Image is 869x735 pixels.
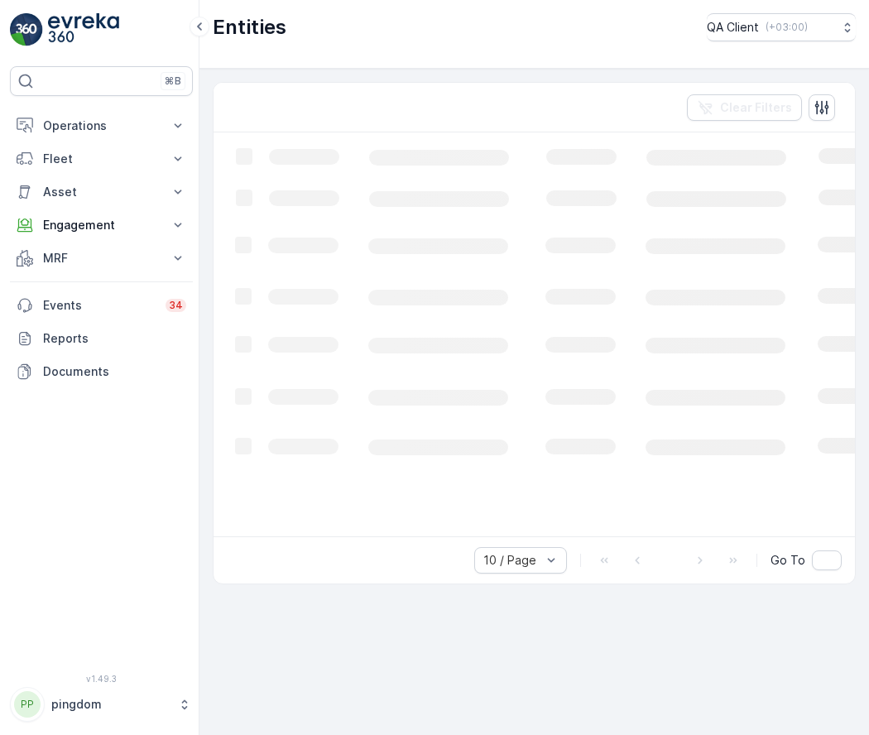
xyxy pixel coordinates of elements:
[43,250,160,267] p: MRF
[10,13,43,46] img: logo
[766,21,808,34] p: ( +03:00 )
[771,552,805,569] span: Go To
[14,691,41,718] div: PP
[720,99,792,116] p: Clear Filters
[10,674,193,684] span: v 1.49.3
[10,242,193,275] button: MRF
[10,322,193,355] a: Reports
[10,109,193,142] button: Operations
[43,184,160,200] p: Asset
[165,74,181,88] p: ⌘B
[707,19,759,36] p: QA Client
[43,330,186,347] p: Reports
[169,299,183,312] p: 34
[48,13,119,46] img: logo_light-DOdMpM7g.png
[10,175,193,209] button: Asset
[10,355,193,388] a: Documents
[687,94,802,121] button: Clear Filters
[707,13,856,41] button: QA Client(+03:00)
[10,142,193,175] button: Fleet
[10,209,193,242] button: Engagement
[10,687,193,722] button: PPpingdom
[43,363,186,380] p: Documents
[10,289,193,322] a: Events34
[51,696,170,713] p: pingdom
[43,217,160,233] p: Engagement
[43,151,160,167] p: Fleet
[43,118,160,134] p: Operations
[43,297,156,314] p: Events
[213,14,286,41] p: Entities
